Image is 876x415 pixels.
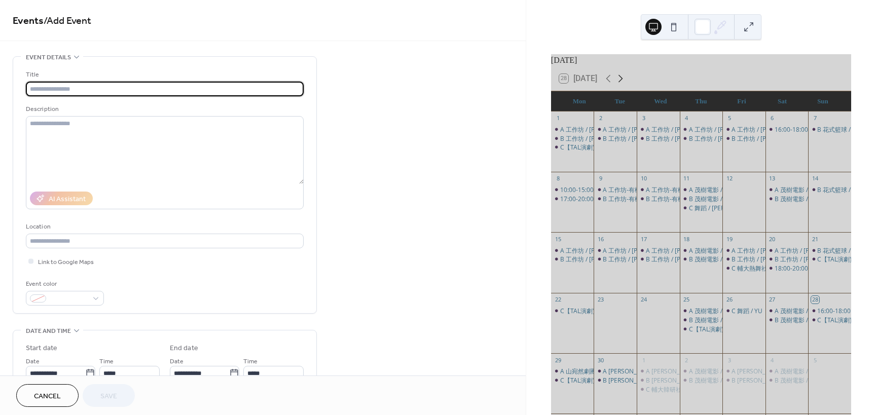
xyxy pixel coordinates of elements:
div: B 茂樹電影 / [PERSON_NAME] [689,316,772,324]
div: A [PERSON_NAME] [603,367,656,375]
div: B 茂樹電影 / [PERSON_NAME] [775,316,857,324]
div: Tue [600,91,640,111]
div: C 輔大韓研社 / 黃愷晴 [637,385,680,394]
div: A 工作坊 / 林向 [594,246,637,255]
div: 26 [725,296,733,304]
div: B 花式籃球 / 球魁 [808,246,851,255]
span: Time [243,356,258,367]
div: C 舞蹈 / 李昕翰 [680,204,723,212]
div: B 工作坊 / 林向 [722,255,765,263]
div: C【TAL演劇實驗室】-[PERSON_NAME] / [PERSON_NAME] [560,307,719,315]
div: B 工作坊 / 林向 [594,134,637,143]
div: B [PERSON_NAME] [732,376,785,385]
div: Description [26,104,302,115]
div: A 工作坊 / 林向 [722,125,765,134]
div: 12 [725,175,733,182]
div: A 茂樹電影 / 許卉林 [765,307,809,315]
div: A 茂樹電影 / [PERSON_NAME] [689,307,772,315]
div: B 花式籃球 / 球魁 [808,185,851,194]
div: A 工作坊 / [PERSON_NAME] [646,246,722,255]
div: A 工作坊 / 林向 [722,246,765,255]
div: Mon [559,91,600,111]
div: C【TAL演劇實驗室】-鈴木團練 / 賴峻祥 [551,376,594,385]
div: B 工作坊-有機的表演者 / 林向 [594,195,637,203]
div: A 工作坊 / 林向 [551,125,594,134]
div: Wed [640,91,681,111]
div: A 工作坊 / [PERSON_NAME] [775,246,851,255]
div: 19 [725,235,733,243]
div: 18 [683,235,690,243]
div: Sun [802,91,843,111]
div: A [PERSON_NAME] [732,367,785,375]
div: 10:00-15:00「壁」製作委員會 / [PERSON_NAME] [560,185,695,194]
div: 28 [811,296,819,304]
div: A 工作坊 / 林向 [765,246,809,255]
div: C 輔大熱舞社 / [PERSON_NAME] [732,264,820,273]
div: A 工作坊 / [PERSON_NAME] [560,246,637,255]
div: B 茂樹電影 / [PERSON_NAME] [775,195,857,203]
div: 13 [769,175,776,182]
div: B 工作坊 / [PERSON_NAME] [732,255,808,263]
div: B 何裕天 [637,376,680,385]
div: B 工作坊 / 林向 [637,134,680,143]
div: A 茂樹電影 / [PERSON_NAME] [689,185,772,194]
div: B 工作坊 / [PERSON_NAME] [560,255,637,263]
div: 30 [597,356,604,364]
div: B 工作坊 / [PERSON_NAME] [646,134,722,143]
div: A 茂樹電影 / [PERSON_NAME] [775,185,857,194]
div: 8 [554,175,562,182]
div: 14 [811,175,819,182]
div: B 茂樹電影 / [PERSON_NAME] [689,376,772,385]
div: Location [26,221,302,232]
div: B 何裕天 [594,376,637,385]
div: B 花式籃球 / 球魁 [817,125,864,134]
div: A 工作坊 / [PERSON_NAME] [732,125,808,134]
div: B 工作坊 / 林向 [680,134,723,143]
div: B 工作坊 / 林向 [551,134,594,143]
div: A 茂樹電影 / [PERSON_NAME] [689,246,772,255]
span: Date [26,356,40,367]
div: B 工作坊 / 林向 [594,255,637,263]
div: A 茂樹電影 / [PERSON_NAME] [775,367,857,375]
div: A 工作坊-有機的表演者 / [PERSON_NAME] [603,185,718,194]
div: 27 [769,296,776,304]
div: C【TAL演劇實驗室】-[PERSON_NAME] / [PERSON_NAME] [560,143,719,152]
div: 6 [769,115,776,122]
div: 1 [640,356,647,364]
div: 16 [597,235,604,243]
div: B 工作坊 / 林向 [551,255,594,263]
div: 18:00-20:00 花式籃球 / 球魁 [765,264,809,273]
div: B 工作坊 / [PERSON_NAME] [689,134,765,143]
div: C 輔大韓研社 / [PERSON_NAME] [646,385,735,394]
a: Events [13,11,44,31]
div: 24 [640,296,647,304]
div: C【TAL演劇實驗室】-[PERSON_NAME] / [PERSON_NAME] [560,376,719,385]
div: 25 [683,296,690,304]
div: 16:00-18:00 花式籃球 / 球魁 [775,125,851,134]
div: B 工作坊 / 林向 [722,134,765,143]
div: B 工作坊 / [PERSON_NAME] [603,255,679,263]
div: B 茂樹電影 / 許卉林 [765,376,809,385]
div: B 工作坊-有機的表演者 / [PERSON_NAME] [646,195,761,203]
div: 23 [597,296,604,304]
div: B 茂樹電影 / 許卉林 [680,316,723,324]
div: 20 [769,235,776,243]
div: A 何裕天 [637,367,680,375]
div: 2 [597,115,604,122]
div: A 工作坊 / [PERSON_NAME] [560,125,637,134]
div: C 舞蹈 / [PERSON_NAME] [689,204,759,212]
div: A 何裕天 [594,367,637,375]
div: A 茂樹電影 / [PERSON_NAME] [775,307,857,315]
div: 3 [640,115,647,122]
div: A 茂樹電影 / 許卉林 [680,367,723,375]
div: C【TAL演劇實驗室】-鈴木排練 / 賴峻祥 [680,325,723,333]
div: A [PERSON_NAME] [646,367,699,375]
span: Event details [26,52,71,63]
div: B 茂樹電影 / 許卉林 [680,255,723,263]
div: C【TAL演劇實驗室】-鈴木團練 / 賴峻祥 [551,143,594,152]
div: Sat [762,91,802,111]
div: A 工作坊-有機的表演者 / [PERSON_NAME] [646,185,761,194]
button: Cancel [16,384,79,407]
div: 2 [683,356,690,364]
span: Date [170,356,184,367]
